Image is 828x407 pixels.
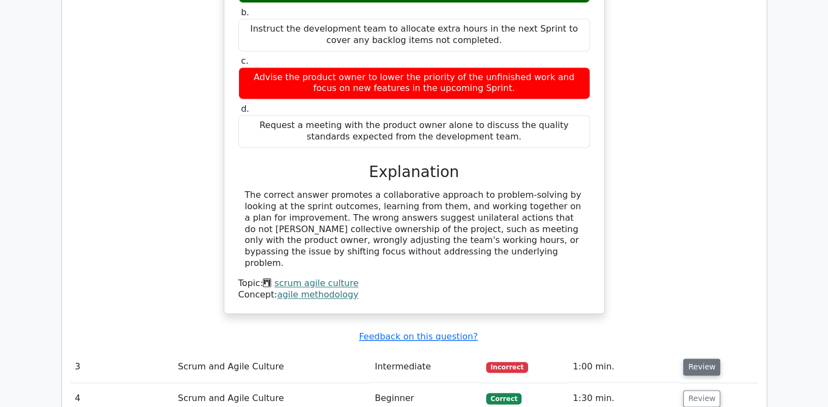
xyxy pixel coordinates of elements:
a: agile methodology [277,289,358,300]
a: Feedback on this question? [359,331,477,342]
span: Incorrect [486,362,528,373]
div: Instruct the development team to allocate extra hours in the next Sprint to cover any backlog ite... [238,19,590,51]
div: Concept: [238,289,590,301]
div: The correct answer promotes a collaborative approach to problem-solving by looking at the sprint ... [245,190,584,269]
button: Review [683,359,720,375]
td: 3 [71,351,174,382]
span: d. [241,104,249,114]
span: Correct [486,393,522,404]
div: Request a meeting with the product owner alone to discuss the quality standards expected from the... [238,115,590,148]
button: Review [683,390,720,407]
span: c. [241,56,249,66]
div: Advise the product owner to lower the priority of the unfinished work and focus on new features i... [238,67,590,100]
h3: Explanation [245,163,584,181]
span: b. [241,7,249,17]
td: 1:00 min. [568,351,679,382]
td: Intermediate [370,351,482,382]
a: scrum agile culture [274,278,358,288]
td: Scrum and Agile Culture [174,351,371,382]
div: Topic: [238,278,590,289]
